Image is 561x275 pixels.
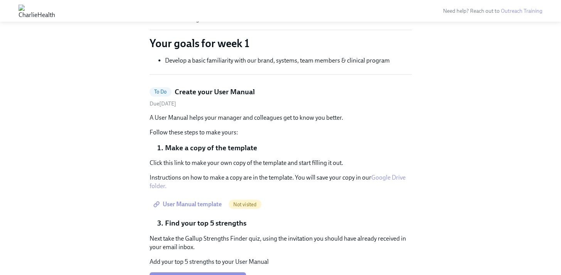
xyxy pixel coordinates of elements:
h5: Create your User Manual [175,87,255,97]
p: Next take the Gallup Strengths Finder quiz, using the invitation you should have already received... [150,234,412,251]
p: Your goals for week 1 [150,36,412,50]
span: Not visited [229,202,261,207]
li: Develop a basic familiarity with our brand, systems, team members & clinical program [165,56,412,65]
a: User Manual template [150,197,227,212]
p: Click this link to make your own copy of the template and start filling it out. [150,159,412,167]
span: Thursday, September 11th 2025, 10:00 am [150,100,176,107]
p: Add your top 5 strengths to your User Manual [150,258,412,266]
p: A User Manual helps your manager and colleagues get to know you better. [150,114,412,122]
a: To DoCreate your User ManualDue[DATE] [150,87,412,107]
span: Need help? Reach out to [443,8,542,14]
li: Find your top 5 strengths [165,218,412,228]
span: User Manual template [155,200,222,208]
p: Follow these steps to make yours: [150,128,412,137]
li: Make a copy of the template [165,143,412,153]
p: Instructions on how to make a copy are in the template. You will save your copy in our [150,173,412,190]
a: Outreach Training [501,8,542,14]
span: To Do [150,89,172,95]
img: CharlieHealth [19,5,55,17]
